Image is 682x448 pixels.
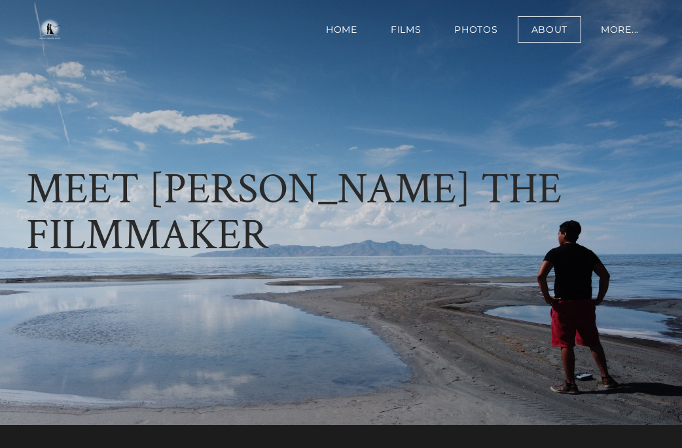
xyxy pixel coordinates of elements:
a: Home [312,16,371,43]
a: more... [587,16,653,43]
a: Photos [440,16,511,43]
h2: MEET [PERSON_NAME] THE FILMMAKER [26,167,656,259]
a: About [518,16,582,43]
a: Films [377,16,435,43]
img: One in a Million Films | Los Angeles Wedding Videographer [26,16,73,43]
